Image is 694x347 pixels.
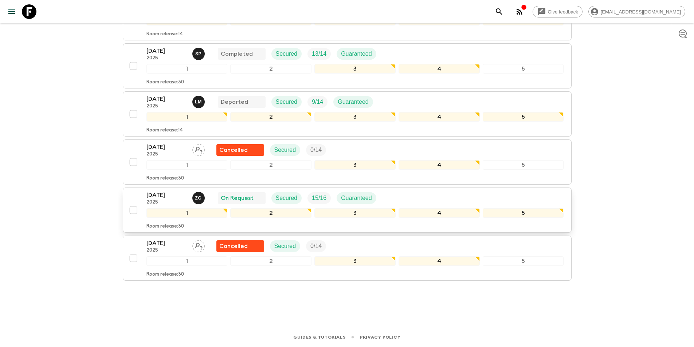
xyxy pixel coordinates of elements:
[192,146,205,152] span: Assign pack leader
[192,192,206,204] button: ZG
[146,160,228,170] div: 1
[146,200,187,205] p: 2025
[146,112,228,122] div: 1
[146,47,187,55] p: [DATE]
[123,139,572,185] button: [DATE]2025Assign pack leaderFlash Pack cancellationSecuredTrip Fill12345Room release:30
[314,160,396,170] div: 3
[146,239,187,248] p: [DATE]
[307,48,331,60] div: Trip Fill
[219,146,248,154] p: Cancelled
[483,64,564,74] div: 5
[4,4,19,19] button: menu
[314,112,396,122] div: 3
[312,50,326,58] p: 13 / 14
[314,208,396,218] div: 3
[306,240,326,252] div: Trip Fill
[293,333,345,341] a: Guides & Tutorials
[146,272,184,277] p: Room release: 30
[270,240,301,252] div: Secured
[312,194,326,202] p: 15 / 16
[276,98,298,106] p: Secured
[483,160,564,170] div: 5
[230,64,311,74] div: 2
[399,208,480,218] div: 4
[146,95,187,103] p: [DATE]
[146,191,187,200] p: [DATE]
[341,50,372,58] p: Guaranteed
[195,195,202,201] p: Z G
[544,9,582,15] span: Give feedback
[146,151,187,157] p: 2025
[146,208,228,218] div: 1
[338,98,369,106] p: Guaranteed
[230,112,311,122] div: 2
[146,248,187,253] p: 2025
[597,9,685,15] span: [EMAIL_ADDRESS][DOMAIN_NAME]
[192,50,206,56] span: Sophie Pruidze
[306,144,326,156] div: Trip Fill
[307,96,328,108] div: Trip Fill
[483,112,564,122] div: 5
[221,50,253,58] p: Completed
[399,112,480,122] div: 4
[146,256,228,266] div: 1
[271,192,302,204] div: Secured
[146,64,228,74] div: 1
[271,96,302,108] div: Secured
[146,224,184,229] p: Room release: 30
[492,4,506,19] button: search adventures
[146,143,187,151] p: [DATE]
[360,333,400,341] a: Privacy Policy
[312,98,323,106] p: 9 / 14
[230,208,311,218] div: 2
[399,160,480,170] div: 4
[146,127,183,133] p: Room release: 14
[533,6,583,17] a: Give feedback
[192,194,206,200] span: Zura Goglichidze
[274,146,296,154] p: Secured
[216,144,264,156] div: Flash Pack cancellation
[192,98,206,104] span: Luka Mamniashvili
[216,240,264,252] div: Flash Pack cancellation
[146,79,184,85] p: Room release: 30
[146,55,187,61] p: 2025
[219,242,248,251] p: Cancelled
[307,192,331,204] div: Trip Fill
[483,208,564,218] div: 5
[146,103,187,109] p: 2025
[230,256,311,266] div: 2
[123,91,572,137] button: [DATE]2025Luka MamniashviliDepartedSecuredTrip FillGuaranteed12345Room release:14
[483,256,564,266] div: 5
[270,144,301,156] div: Secured
[399,256,480,266] div: 4
[123,236,572,281] button: [DATE]2025Assign pack leaderFlash Pack cancellationSecuredTrip Fill12345Room release:30
[341,194,372,202] p: Guaranteed
[146,176,184,181] p: Room release: 30
[230,160,311,170] div: 2
[123,188,572,233] button: [DATE]2025Zura GoglichidzeOn RequestSecuredTrip FillGuaranteed12345Room release:30
[221,98,248,106] p: Departed
[146,31,183,37] p: Room release: 14
[276,194,298,202] p: Secured
[221,194,254,202] p: On Request
[314,256,396,266] div: 3
[314,64,396,74] div: 3
[310,242,322,251] p: 0 / 14
[310,146,322,154] p: 0 / 14
[399,64,480,74] div: 4
[192,242,205,248] span: Assign pack leader
[271,48,302,60] div: Secured
[274,242,296,251] p: Secured
[123,43,572,88] button: [DATE]2025Sophie PruidzeCompletedSecuredTrip FillGuaranteed12345Room release:30
[276,50,298,58] p: Secured
[588,6,685,17] div: [EMAIL_ADDRESS][DOMAIN_NAME]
